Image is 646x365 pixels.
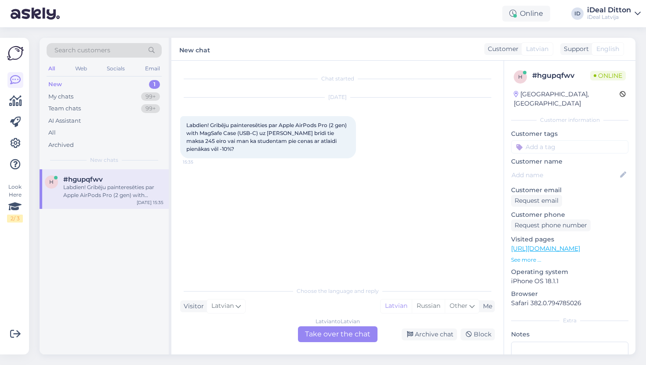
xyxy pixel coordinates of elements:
div: iDeal Ditton [587,7,631,14]
div: Visitor [180,302,204,311]
span: English [596,44,619,54]
div: Email [143,63,162,74]
div: [GEOGRAPHIC_DATA], [GEOGRAPHIC_DATA] [514,90,620,108]
div: # hgupqfwv [532,70,590,81]
div: Chat started [180,75,495,83]
div: 99+ [141,92,160,101]
p: Customer phone [511,210,628,219]
span: #hgupqfwv [63,175,103,183]
span: Other [450,302,468,310]
div: ID [571,7,584,20]
div: 99+ [141,104,160,113]
div: Block [461,328,495,340]
div: Latvian [381,299,412,313]
p: Customer name [511,157,628,166]
p: Safari 382.0.794785026 [511,299,628,308]
input: Add a tag [511,140,628,153]
p: Browser [511,289,628,299]
div: Latvian to Latvian [316,318,360,325]
input: Add name [512,170,618,180]
span: Labdien! Gribēju painteresēties par Apple AirPods Pro (2 gen) with MagSafe Case (USB-C) uz [PERSO... [186,122,348,152]
p: Notes [511,330,628,339]
div: Russian [412,299,445,313]
div: Labdien! Gribēju painteresēties par Apple AirPods Pro (2 gen) with MagSafe Case (USB-C) uz [PERSO... [63,183,163,199]
div: Socials [105,63,127,74]
span: Online [590,71,626,80]
span: h [518,73,523,80]
div: Look Here [7,183,23,223]
div: Take over the chat [298,326,377,342]
div: Online [502,6,550,22]
a: iDeal DittoniDeal Latvija [587,7,641,21]
div: All [47,63,57,74]
div: Team chats [48,104,81,113]
span: New chats [90,156,118,164]
p: iPhone OS 18.1.1 [511,277,628,286]
div: All [48,128,56,137]
div: [DATE] 15:35 [137,199,163,206]
p: Customer tags [511,129,628,139]
a: [URL][DOMAIN_NAME] [511,245,580,252]
span: h [49,179,54,185]
div: [DATE] [180,93,495,101]
p: See more ... [511,256,628,264]
div: Choose the language and reply [180,287,495,295]
div: Web [73,63,89,74]
div: iDeal Latvija [587,14,631,21]
div: Me [479,302,492,311]
div: AI Assistant [48,117,81,125]
span: 15:35 [183,159,216,165]
div: Archived [48,141,74,150]
div: Support [560,44,589,54]
div: New [48,80,62,89]
div: Customer [484,44,519,54]
span: Latvian [211,301,234,311]
div: Extra [511,317,628,325]
p: Customer email [511,186,628,195]
div: Request email [511,195,562,207]
label: New chat [179,43,210,55]
div: My chats [48,92,73,101]
span: Search customers [54,46,110,55]
p: Operating system [511,267,628,277]
div: 1 [149,80,160,89]
div: Request phone number [511,219,591,231]
span: Latvian [526,44,548,54]
div: 2 / 3 [7,215,23,223]
div: Customer information [511,116,628,124]
div: Archive chat [402,328,457,340]
p: Visited pages [511,235,628,244]
img: Askly Logo [7,45,24,62]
